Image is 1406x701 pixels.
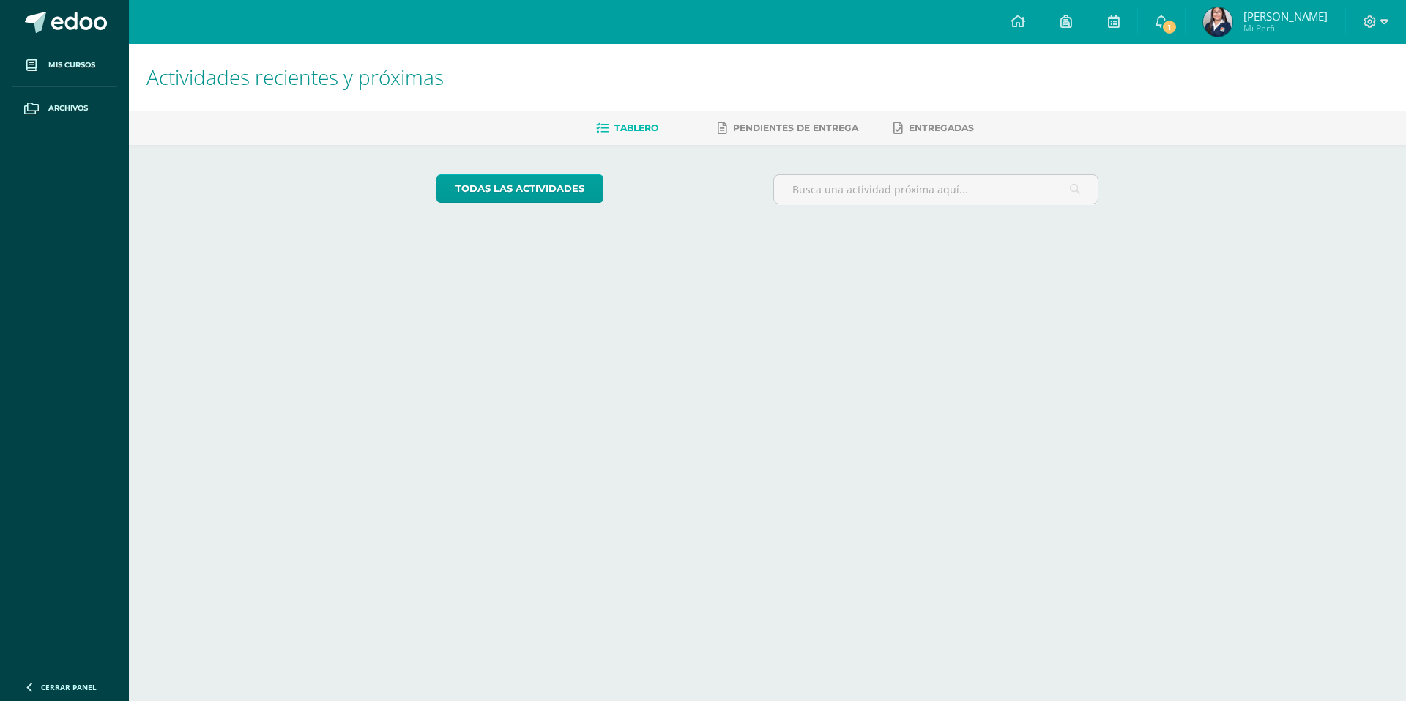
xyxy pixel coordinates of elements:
[733,122,858,133] span: Pendientes de entrega
[1243,9,1328,23] span: [PERSON_NAME]
[12,44,117,87] a: Mis cursos
[436,174,603,203] a: todas las Actividades
[48,103,88,114] span: Archivos
[1243,22,1328,34] span: Mi Perfil
[909,122,974,133] span: Entregadas
[12,87,117,130] a: Archivos
[718,116,858,140] a: Pendientes de entrega
[774,175,1098,204] input: Busca una actividad próxima aquí...
[1203,7,1232,37] img: 2a39291e7d50f24763fb31ffb319fd22.png
[614,122,658,133] span: Tablero
[893,116,974,140] a: Entregadas
[146,63,444,91] span: Actividades recientes y próximas
[41,682,97,692] span: Cerrar panel
[48,59,95,71] span: Mis cursos
[1161,19,1178,35] span: 1
[596,116,658,140] a: Tablero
